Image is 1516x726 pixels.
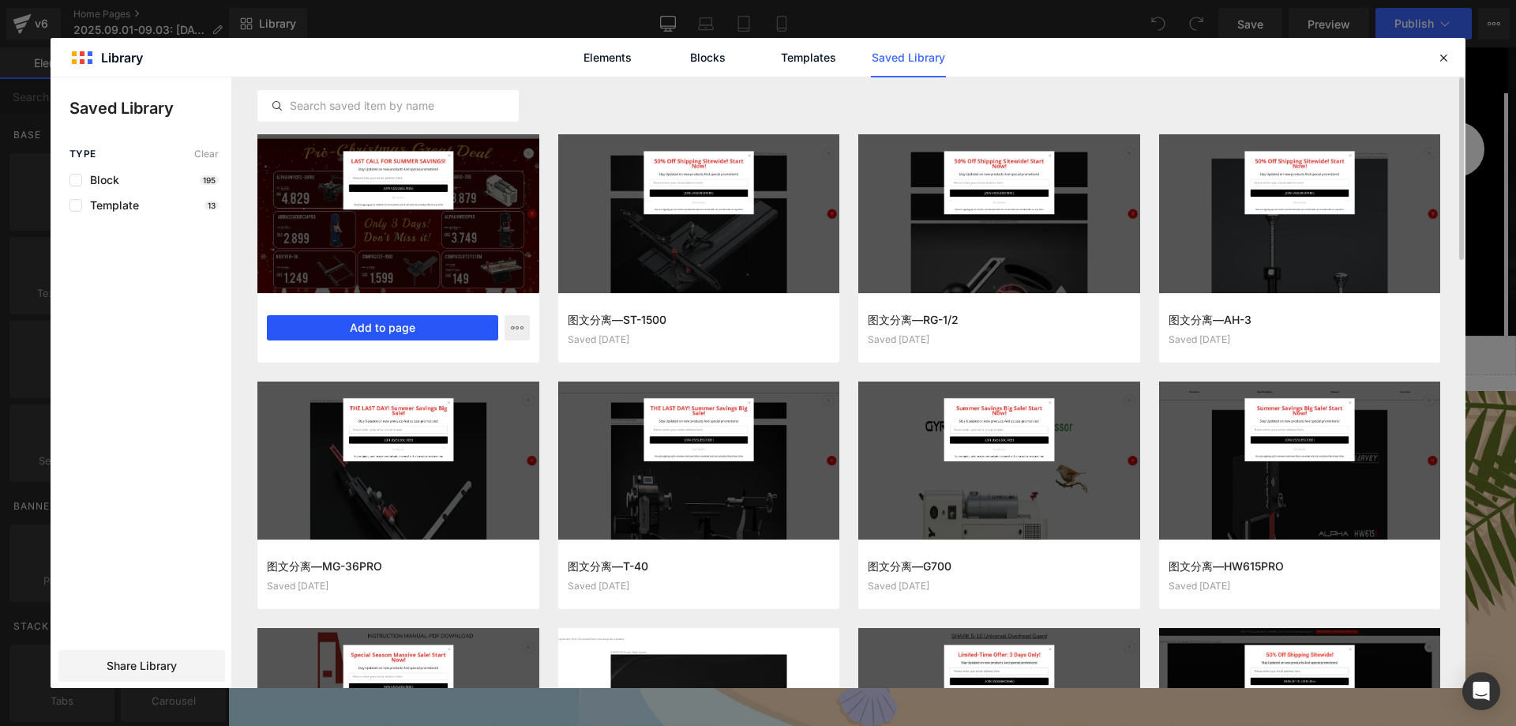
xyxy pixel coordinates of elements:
[771,38,846,77] a: Templates
[1169,311,1432,328] h3: 图文分离—AH-3
[200,175,219,185] p: 195
[1462,672,1500,710] div: Open Intercom Messenger
[568,581,831,592] div: Saved [DATE]
[82,174,119,186] span: Block
[568,311,831,328] h3: 图文分离—ST-1500
[258,96,518,115] input: Search saved item by name
[267,315,498,340] button: Add to page
[1169,581,1432,592] div: Saved [DATE]
[871,38,946,77] a: Saved Library
[205,201,219,210] p: 13
[570,38,645,77] a: Elements
[568,334,831,345] div: Saved [DATE]
[69,96,231,120] p: Saved Library
[868,311,1131,328] h3: 图文分离—RG-1/2
[267,581,530,592] div: Saved [DATE]
[82,199,139,212] span: Template
[868,334,1131,345] div: Saved [DATE]
[568,558,831,574] h3: 图文分离—T-40
[1169,334,1432,345] div: Saved [DATE]
[107,658,177,674] span: Share Library
[194,149,219,160] span: Clear
[267,558,530,574] h3: 图文分离—MG-36PRO
[868,581,1131,592] div: Saved [DATE]
[1169,558,1432,574] h3: 图文分离—HW615PRO
[69,149,96,160] span: Type
[670,38,745,77] a: Blocks
[868,558,1131,574] h3: 图文分离—G700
